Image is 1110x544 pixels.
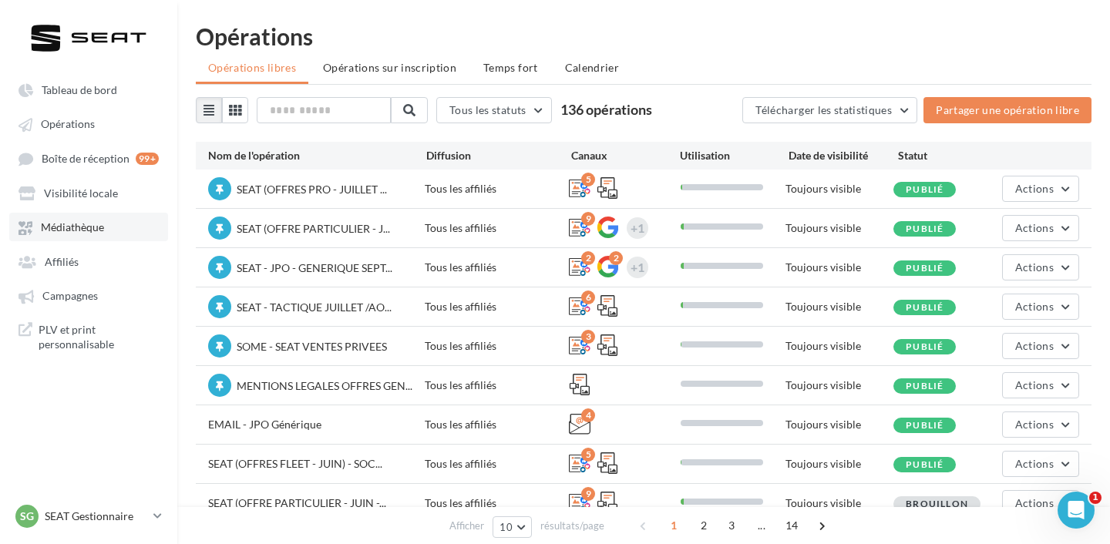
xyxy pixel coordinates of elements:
[1002,176,1079,202] button: Actions
[12,502,165,531] a: SG SEAT Gestionnaire
[9,179,168,207] a: Visibilité locale
[789,148,897,163] div: Date de visibilité
[1089,492,1102,504] span: 1
[1002,294,1079,320] button: Actions
[581,173,595,186] div: 5
[906,341,943,352] span: Publié
[581,487,595,501] div: 9
[208,496,386,509] span: SEAT (OFFRE PARTICULIER - JUIN -...
[237,301,392,314] span: SEAT - TACTIQUE JUILLET /AO...
[1015,221,1054,234] span: Actions
[39,322,159,352] span: PLV et print personnalisable
[661,513,686,538] span: 1
[1002,333,1079,359] button: Actions
[9,76,168,103] a: Tableau de bord
[426,148,571,163] div: Diffusion
[1015,182,1054,195] span: Actions
[42,83,117,96] span: Tableau de bord
[425,260,569,275] div: Tous les affiliés
[499,521,513,533] span: 10
[1002,411,1079,438] button: Actions
[1015,339,1054,352] span: Actions
[425,181,569,196] div: Tous les affiliés
[425,495,569,511] div: Tous les affiliés
[425,456,569,472] div: Tous les affiliés
[906,380,943,391] span: Publié
[581,290,595,304] div: 6
[1015,300,1054,313] span: Actions
[483,61,538,74] span: Temps fort
[9,281,168,309] a: Campagnes
[898,148,1007,163] div: Statut
[42,290,98,303] span: Campagnes
[565,61,620,74] span: Calendrier
[785,260,893,275] div: Toujours visible
[609,251,623,265] div: 2
[755,103,892,116] span: Télécharger les statistiques
[41,118,95,131] span: Opérations
[785,338,893,354] div: Toujours visible
[208,457,382,470] span: SEAT (OFFRES FLEET - JUIN) - SOC...
[1002,254,1079,280] button: Actions
[581,330,595,344] div: 3
[323,61,456,74] span: Opérations sur inscription
[1002,372,1079,398] button: Actions
[436,97,552,123] button: Tous les statuts
[1002,451,1079,477] button: Actions
[449,519,484,533] span: Afficher
[237,222,390,235] span: SEAT (OFFRE PARTICULIER - J...
[237,379,412,392] span: MENTIONS LEGALES OFFRES GEN...
[1015,260,1054,274] span: Actions
[581,448,595,462] div: 5
[237,183,387,196] span: SEAT (OFFRES PRO - JUILLET ...
[581,408,595,422] div: 4
[45,509,147,524] p: SEAT Gestionnaire
[425,417,569,432] div: Tous les affiliés
[785,299,893,314] div: Toujours visible
[923,97,1091,123] button: Partager une opération libre
[196,25,1091,48] div: Opérations
[45,255,79,268] span: Affiliés
[449,103,526,116] span: Tous les statuts
[785,456,893,472] div: Toujours visible
[581,212,595,226] div: 9
[237,340,387,353] span: SOME - SEAT VENTES PRIVEES
[1015,378,1054,391] span: Actions
[785,220,893,236] div: Toujours visible
[425,338,569,354] div: Tous les affiliés
[906,262,943,274] span: Publié
[749,513,774,538] span: ...
[719,513,744,538] span: 3
[237,261,392,274] span: SEAT - JPO - GENERIQUE SEPT...
[1058,492,1095,529] iframe: Intercom live chat
[571,148,680,163] div: Canaux
[785,495,893,511] div: Toujours visible
[785,378,893,393] div: Toujours visible
[1002,490,1079,516] button: Actions
[9,109,168,137] a: Opérations
[9,247,168,275] a: Affiliés
[1015,418,1054,431] span: Actions
[208,148,426,163] div: Nom de l'opération
[41,221,104,234] span: Médiathèque
[425,299,569,314] div: Tous les affiliés
[425,378,569,393] div: Tous les affiliés
[1002,215,1079,241] button: Actions
[425,220,569,236] div: Tous les affiliés
[493,516,532,538] button: 10
[631,257,644,278] div: +1
[1015,457,1054,470] span: Actions
[581,251,595,265] div: 2
[9,144,168,173] a: Boîte de réception 99+
[208,418,321,431] span: EMAIL - JPO Générique
[691,513,716,538] span: 2
[906,458,943,470] span: Publié
[785,181,893,196] div: Toujours visible
[906,419,943,431] span: Publié
[785,417,893,432] div: Toujours visible
[42,152,129,165] span: Boîte de réception
[560,101,652,118] span: 136 opérations
[1015,496,1054,509] span: Actions
[9,316,168,358] a: PLV et print personnalisable
[44,186,118,200] span: Visibilité locale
